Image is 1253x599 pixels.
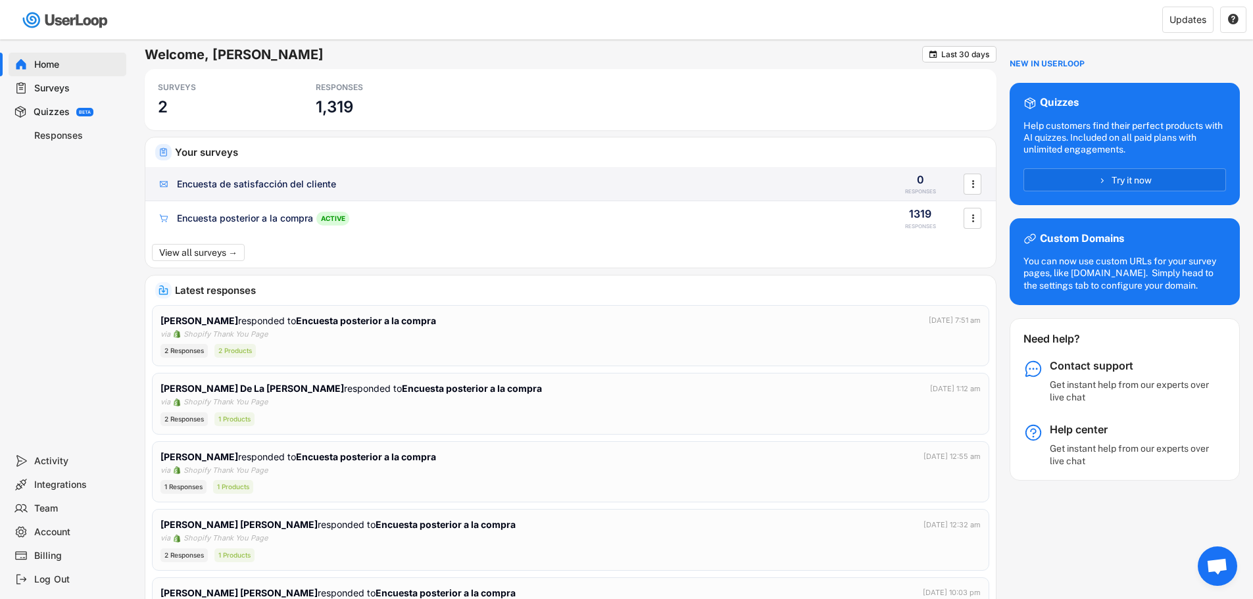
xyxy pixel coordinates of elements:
div: responded to [160,314,439,327]
h3: 1,319 [316,97,353,117]
strong: [PERSON_NAME] [160,315,238,326]
div: RESPONSES [905,188,936,195]
div: Updates [1169,15,1206,24]
div: via [160,465,170,476]
img: IncomingMajor.svg [159,285,168,295]
button: View all surveys → [152,244,245,261]
div: Integrations [34,479,121,491]
strong: Encuesta posterior a la compra [296,451,436,462]
div: Your surveys [175,147,986,157]
button:  [928,49,938,59]
text:  [1228,13,1239,25]
div: responded to [160,381,545,395]
div: RESPONSES [905,223,936,230]
div: Latest responses [175,285,986,295]
div: Account [34,526,121,539]
div: SURVEYS [158,82,276,93]
strong: Encuesta posterior a la compra [376,587,516,598]
div: 1319 [909,206,931,221]
div: 2 Responses [160,548,208,562]
div: Billing [34,550,121,562]
div: 2 Responses [160,412,208,426]
div: [DATE] 10:03 pm [923,587,981,598]
img: 1156660_ecommerce_logo_shopify_icon%20%281%29.png [173,535,181,542]
button:  [966,208,979,228]
div: Bate-papo aberto [1198,546,1237,586]
div: via [160,329,170,340]
div: You can now use custom URLs for your survey pages, like [DOMAIN_NAME]. Simply head to the setting... [1023,255,1226,291]
div: 1 Products [213,480,253,494]
div: Shopify Thank You Page [184,396,268,408]
div: 2 Products [214,344,256,358]
div: Home [34,59,121,71]
strong: [PERSON_NAME] [160,451,238,462]
div: ACTIVE [316,212,349,226]
div: Shopify Thank You Page [184,329,268,340]
img: userloop-logo-01.svg [20,7,112,34]
div: Need help? [1023,332,1115,346]
div: via [160,533,170,544]
div: Last 30 days [941,51,989,59]
img: 1156660_ecommerce_logo_shopify_icon%20%281%29.png [173,466,181,474]
div: 1 Responses [160,480,207,494]
span: Try it now [1112,176,1152,185]
div: Quizzes [34,106,70,118]
div: [DATE] 12:55 am [923,451,981,462]
div: NEW IN USERLOOP [1010,59,1085,70]
div: Help center [1050,423,1214,437]
img: 1156660_ecommerce_logo_shopify_icon%20%281%29.png [173,398,181,406]
button: Try it now [1023,168,1226,191]
div: Encuesta de satisfacción del cliente [177,178,336,191]
div: Shopify Thank You Page [184,465,268,476]
strong: [PERSON_NAME] [PERSON_NAME] [160,519,318,530]
div: Responses [34,130,121,142]
h6: Welcome, [PERSON_NAME] [145,46,922,63]
div: responded to [160,517,518,531]
div: 0 [917,172,924,187]
div: 2 Responses [160,344,208,358]
text:  [971,211,974,225]
text:  [929,49,937,59]
div: Activity [34,455,121,467]
strong: Encuesta posterior a la compra [402,383,542,394]
button:  [1227,14,1239,26]
img: 1156660_ecommerce_logo_shopify_icon%20%281%29.png [173,330,181,338]
div: RESPONSES [316,82,434,93]
div: 1 Products [214,412,255,426]
div: 1 Products [214,548,255,562]
div: Log Out [34,573,121,586]
strong: Encuesta posterior a la compra [376,519,516,530]
div: Get instant help from our experts over live chat [1050,379,1214,402]
div: Team [34,502,121,515]
strong: [PERSON_NAME] De La [PERSON_NAME] [160,383,344,394]
div: Help customers find their perfect products with AI quizzes. Included on all paid plans with unlim... [1023,120,1226,156]
div: Contact support [1050,359,1214,373]
div: Custom Domains [1040,232,1124,246]
div: via [160,396,170,408]
div: Get instant help from our experts over live chat [1050,443,1214,466]
div: [DATE] 7:51 am [929,315,981,326]
strong: [PERSON_NAME] [PERSON_NAME] [160,587,318,598]
text:  [971,177,974,191]
div: [DATE] 12:32 am [923,519,981,531]
div: BETA [79,110,91,114]
div: [DATE] 1:12 am [930,383,981,395]
div: Surveys [34,82,121,95]
button:  [966,174,979,194]
div: Encuesta posterior a la compra [177,212,313,225]
div: Quizzes [1040,96,1079,110]
div: responded to [160,450,439,464]
strong: Encuesta posterior a la compra [296,315,436,326]
div: Shopify Thank You Page [184,533,268,544]
h3: 2 [158,97,168,117]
